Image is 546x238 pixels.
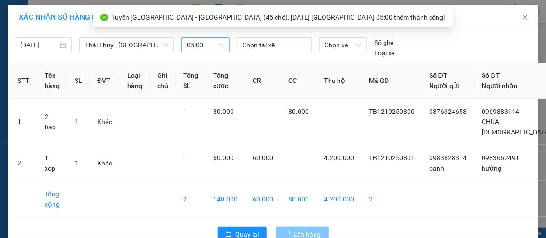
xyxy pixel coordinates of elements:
span: loading [284,231,294,238]
span: TB1210250801 [369,154,415,162]
span: 0969383114 [482,108,520,115]
span: 0983662491 [57,56,99,64]
span: Tuyến [GEOGRAPHIC_DATA] - [GEOGRAPHIC_DATA] (45 chỗ), [DATE] [GEOGRAPHIC_DATA] 05:00 thêm thành c... [112,14,446,21]
td: Tổng cộng [37,181,67,217]
span: 4.200.000 [324,154,354,162]
th: Tổng cước [206,63,245,99]
span: Số ghế: [374,37,395,48]
th: CR [245,63,281,99]
span: Thái Thụy - Hà Nội (45 chỗ) [85,38,168,52]
span: 60.000 [213,154,234,162]
span: Chọn xe [325,38,361,52]
span: Số ĐT [430,72,447,79]
span: 60.000 [253,154,273,162]
span: 0983828314 [50,24,92,32]
th: Thu hộ [316,63,361,99]
button: Close [512,5,538,31]
span: Gửi [7,34,17,41]
span: TB1210250800 [369,108,415,115]
span: 19009397 [73,14,101,21]
td: 1 xop [37,145,67,181]
th: ĐVT [90,63,120,99]
span: 1 [75,118,78,126]
td: 2 bao [37,99,67,145]
td: 80.000 [281,181,316,217]
span: oanh [430,164,445,172]
th: STT [10,63,37,99]
span: Người gửi [430,82,460,89]
span: down [163,42,169,48]
td: Khác [90,99,120,145]
td: 2 [176,181,206,217]
th: Mã GD [361,63,422,99]
td: 2 [10,145,37,181]
span: Nhổn [27,66,43,73]
span: 1 [183,154,187,162]
strong: CÔNG TY VẬN TẢI ĐỨC TRƯỞNG [20,5,121,12]
span: 0376324658 [430,108,467,115]
strong: HOTLINE : [40,14,71,21]
td: Khác [90,145,120,181]
input: 12/10/2025 [20,40,58,50]
span: 1 [75,159,78,167]
span: check-circle [100,14,108,21]
td: 60.000 [245,181,281,217]
span: 80.000 [213,108,234,115]
th: Tổng SL [176,63,206,99]
th: SL [67,63,90,99]
span: oanh - [27,24,92,32]
span: Loại xe: [374,48,396,58]
td: 4.200.000 [316,181,361,217]
span: hường - [29,56,99,64]
th: CC [281,63,316,99]
span: 1 [183,108,187,115]
span: 0983828314 [430,154,467,162]
th: Ghi chú [150,63,176,99]
th: Tên hàng [37,63,67,99]
span: 05:00 [187,38,223,52]
span: Nhận [7,65,22,72]
td: 1 [10,99,37,145]
td: 140.000 [206,181,245,217]
span: XÁC NHẬN SỐ HÀNG LÊN XE [19,13,116,22]
th: Loại hàng [120,63,150,99]
td: 2 [361,181,422,217]
span: Số ĐT [482,72,500,79]
span: VP Diêm Điền - [27,34,119,51]
span: hường [482,164,502,172]
span: 80.000 [288,108,309,115]
span: Người nhận [482,82,518,89]
span: close [522,14,529,21]
span: 0983662491 [482,154,520,162]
